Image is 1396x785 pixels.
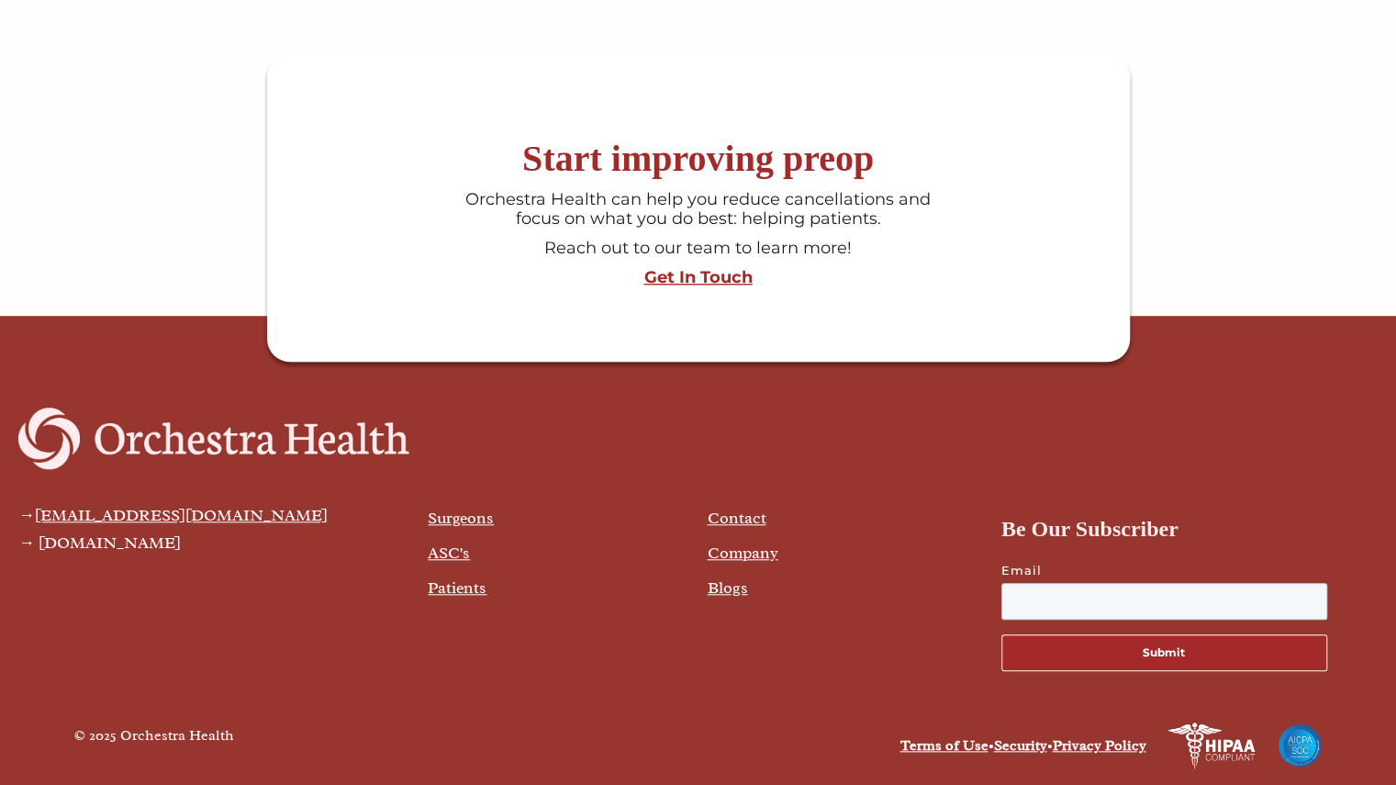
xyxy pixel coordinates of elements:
[428,508,494,528] a: Surgeons
[276,137,1121,181] h6: Start improving preop
[899,736,988,755] a: Terms of Use
[708,543,778,563] a: Company
[457,190,939,230] div: Orchestra Health can help you reduce cancellations and focus on what you do best: helping patients.
[993,736,1046,755] a: Security
[1001,634,1327,671] button: Submit
[1052,736,1145,755] a: Privacy Policy
[428,578,486,598] a: Patients
[708,508,766,528] a: Contact
[74,723,234,768] div: © 2025 Orchestra Health
[35,505,328,525] a: [EMAIL_ADDRESS][DOMAIN_NAME]
[708,733,1146,758] div: • •
[18,506,328,524] div: →
[1001,511,1363,546] h4: Be Our Subscriber
[18,533,328,552] div: → [DOMAIN_NAME]
[1001,561,1363,579] label: Email
[457,239,939,259] div: Reach out to our team to learn more!
[276,268,1121,288] a: Get In Touch
[428,543,470,563] a: ASC's
[708,578,748,598] a: Blogs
